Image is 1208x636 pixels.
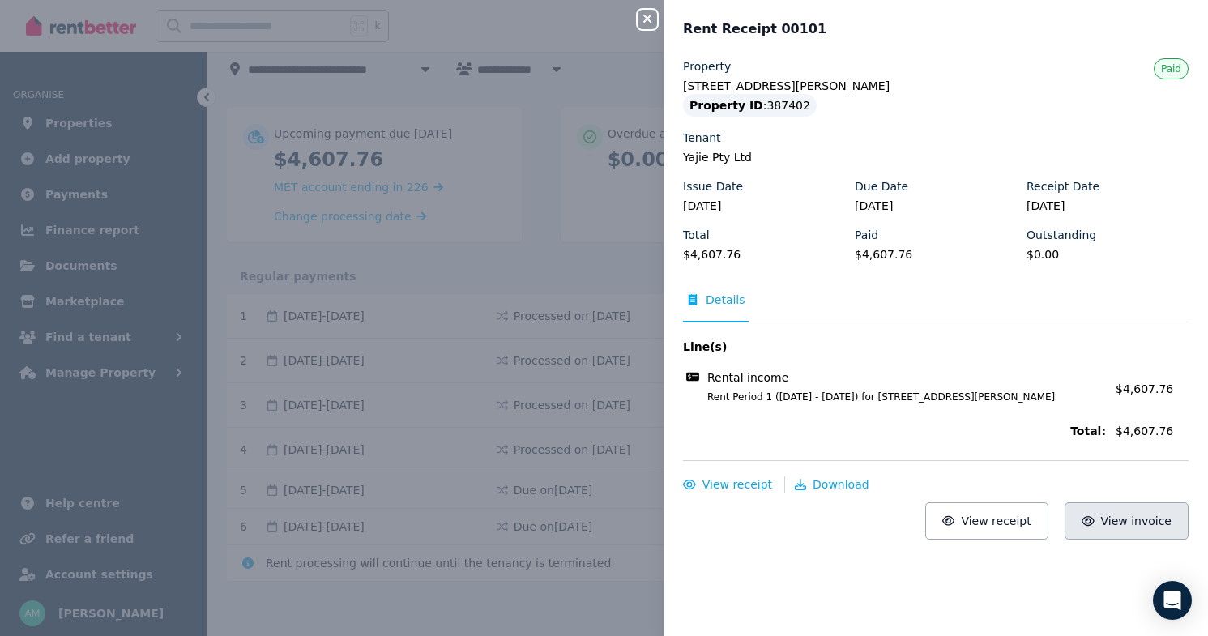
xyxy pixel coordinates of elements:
label: Due Date [855,178,908,194]
span: Total: [683,423,1106,439]
span: Property ID [689,97,763,113]
label: Receipt Date [1027,178,1099,194]
legend: Yajie Pty Ltd [683,149,1189,165]
label: Paid [855,227,878,243]
span: Rent Receipt 00101 [683,19,826,39]
span: Rental income [707,369,788,386]
span: View invoice [1101,514,1172,527]
legend: $4,607.76 [683,246,845,263]
div: : 387402 [683,94,817,117]
span: Download [813,478,869,491]
span: Paid [1161,63,1181,75]
span: Details [706,292,745,308]
label: Property [683,58,731,75]
span: View receipt [702,478,772,491]
span: Line(s) [683,339,1106,355]
div: Open Intercom Messenger [1153,581,1192,620]
nav: Tabs [683,292,1189,322]
legend: [STREET_ADDRESS][PERSON_NAME] [683,78,1189,94]
span: $4,607.76 [1116,382,1173,395]
legend: $0.00 [1027,246,1189,263]
button: View receipt [683,476,772,493]
label: Total [683,227,710,243]
span: Rent Period 1 ([DATE] - [DATE]) for [STREET_ADDRESS][PERSON_NAME] [688,391,1106,403]
label: Tenant [683,130,721,146]
legend: [DATE] [683,198,845,214]
button: View receipt [925,502,1048,540]
label: Outstanding [1027,227,1096,243]
legend: $4,607.76 [855,246,1017,263]
button: Download [795,476,869,493]
label: Issue Date [683,178,743,194]
legend: [DATE] [1027,198,1189,214]
legend: [DATE] [855,198,1017,214]
button: View invoice [1065,502,1189,540]
span: $4,607.76 [1116,423,1189,439]
span: View receipt [961,514,1031,527]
